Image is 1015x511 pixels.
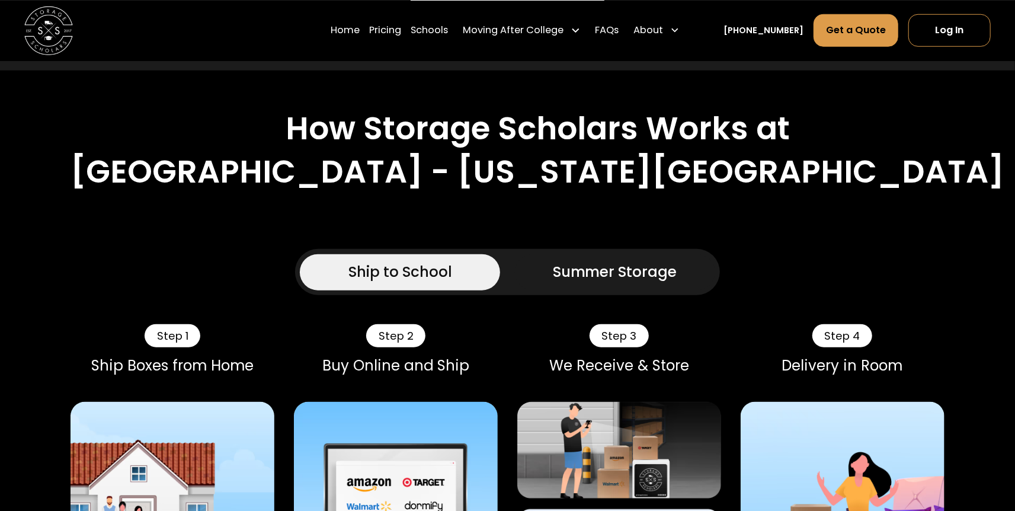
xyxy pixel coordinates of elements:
[24,6,73,55] img: Storage Scholars main logo
[595,14,619,47] a: FAQs
[741,357,944,374] div: Delivery in Room
[411,14,448,47] a: Schools
[812,324,872,347] div: Step 4
[517,357,721,374] div: We Receive & Store
[71,357,274,374] div: Ship Boxes from Home
[723,24,803,36] a: [PHONE_NUMBER]
[348,261,452,283] div: Ship to School
[590,324,649,347] div: Step 3
[553,261,677,283] div: Summer Storage
[908,14,991,47] a: Log In
[369,14,401,47] a: Pricing
[458,14,585,47] div: Moving After College
[294,357,498,374] div: Buy Online and Ship
[366,324,425,347] div: Step 2
[633,23,663,38] div: About
[463,23,563,38] div: Moving After College
[814,14,899,47] a: Get a Quote
[71,153,1004,191] h2: [GEOGRAPHIC_DATA] - [US_STATE][GEOGRAPHIC_DATA]
[629,14,685,47] div: About
[286,110,790,148] h2: How Storage Scholars Works at
[331,14,360,47] a: Home
[145,324,200,347] div: Step 1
